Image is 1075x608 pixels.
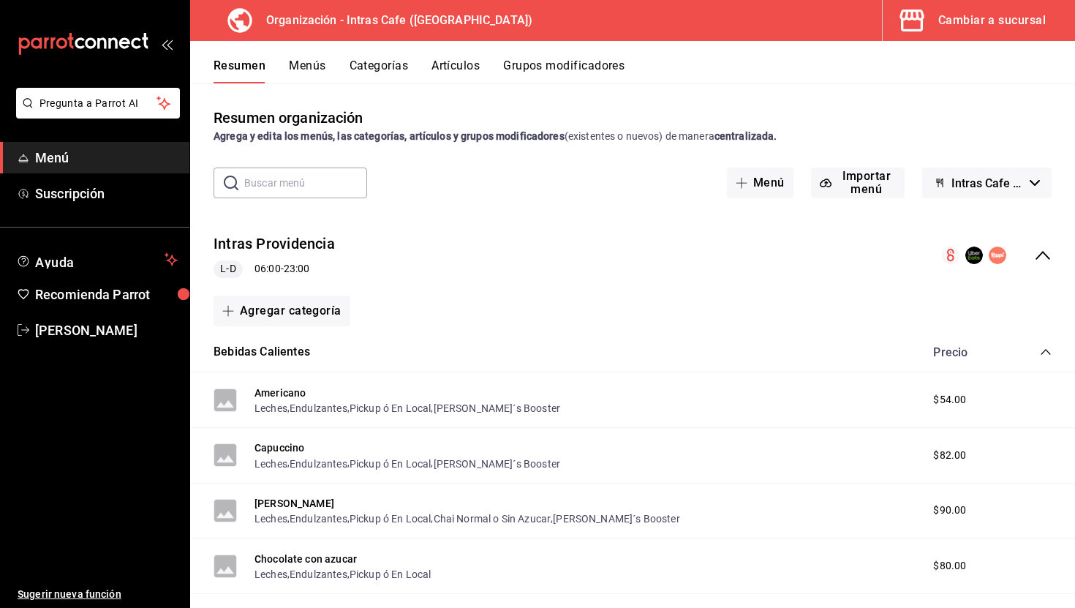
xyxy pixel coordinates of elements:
div: collapse-menu-row [190,222,1075,290]
span: Sugerir nueva función [18,587,178,602]
button: Pickup ó En Local [350,401,431,416]
div: (existentes o nuevos) de manera [214,129,1052,144]
strong: centralizada. [714,130,777,142]
button: Pickup ó En Local [350,511,431,526]
div: , , , [254,400,560,416]
span: Intras Cafe - Borrador [951,176,1024,190]
input: Buscar menú [244,168,367,198]
button: Pickup ó En Local [350,567,431,582]
div: navigation tabs [214,59,1075,83]
button: Menú [727,168,793,198]
div: Precio [919,345,1012,359]
button: Agregar categoría [214,296,350,326]
span: $82.00 [933,448,966,463]
button: Endulzantes [290,401,347,416]
button: Grupos modificadores [503,59,625,83]
span: L-D [214,261,241,277]
button: Endulzantes [290,511,347,526]
button: [PERSON_NAME]´s Booster [434,401,560,416]
h3: Organización - Intras Cafe ([GEOGRAPHIC_DATA]) [254,12,532,29]
a: Pregunta a Parrot AI [10,106,180,121]
button: Endulzantes [290,567,347,582]
span: Ayuda [35,251,159,269]
span: Recomienda Parrot [35,285,178,304]
strong: Agrega y edita los menús, las categorías, artículos y grupos modificadores [214,130,565,142]
button: Chocolate con azucar [254,552,357,566]
button: Bebidas Calientes [214,344,310,361]
button: Leches [254,457,287,471]
div: , , , [254,455,560,470]
button: Pickup ó En Local [350,457,431,471]
button: Artículos [431,59,480,83]
button: Chai Normal o Sin Azucar [434,511,551,526]
button: Leches [254,401,287,416]
button: Intras Cafe - Borrador [922,168,1052,198]
button: Leches [254,567,287,582]
span: Suscripción [35,184,178,203]
div: 06:00 - 23:00 [214,260,335,278]
div: Resumen organización [214,107,363,129]
button: [PERSON_NAME] [254,496,334,511]
button: Resumen [214,59,265,83]
button: Capuccino [254,440,304,455]
button: Menús [289,59,325,83]
span: [PERSON_NAME] [35,320,178,340]
button: [PERSON_NAME]´s Booster [434,457,560,471]
span: $80.00 [933,558,966,574]
button: open_drawer_menu [161,38,173,50]
div: , , [254,566,431,582]
button: collapse-category-row [1040,346,1052,358]
button: [PERSON_NAME]´s Booster [553,511,679,526]
span: $54.00 [933,392,966,408]
span: $90.00 [933,503,966,518]
button: Categorías [350,59,409,83]
div: , , , , [254,511,680,526]
span: Menú [35,148,178,168]
button: Americano [254,386,306,400]
button: Endulzantes [290,457,347,471]
button: Pregunta a Parrot AI [16,88,180,119]
button: Leches [254,511,287,526]
button: Importar menú [811,168,905,198]
span: Pregunta a Parrot AI [39,96,157,111]
button: Intras Providencia [214,233,335,255]
div: Cambiar a sucursal [938,10,1046,31]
